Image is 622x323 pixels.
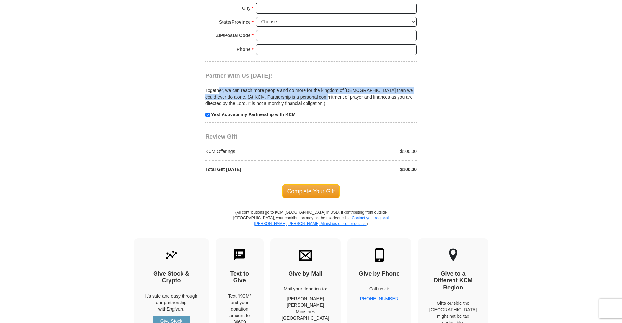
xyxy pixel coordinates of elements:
img: give-by-stock.svg [165,248,178,262]
strong: Phone [237,45,251,54]
img: other-region [449,248,458,262]
img: mobile.svg [372,248,386,262]
p: [PERSON_NAME] [PERSON_NAME] Ministries [GEOGRAPHIC_DATA] [282,295,329,321]
strong: Yes! Activate my Partnership with KCM [211,112,296,117]
img: envelope.svg [299,248,312,262]
img: text-to-give.svg [233,248,246,262]
a: Contact your regional [PERSON_NAME] [PERSON_NAME] Ministries office for details. [254,216,389,226]
strong: City [242,4,250,13]
h4: Give Stock & Crypto [145,270,197,284]
div: KCM Offerings [202,148,311,155]
i: Engiven. [167,306,184,312]
p: It's safe and easy through our partnership with [145,293,197,312]
p: (All contributions go to KCM [GEOGRAPHIC_DATA] in USD. If contributing from outside [GEOGRAPHIC_D... [233,210,389,238]
div: $100.00 [311,148,420,155]
a: [PHONE_NUMBER] [359,296,400,301]
p: Call us at: [359,286,400,292]
span: Review Gift [205,133,237,140]
strong: State/Province [219,18,250,27]
strong: ZIP/Postal Code [216,31,251,40]
div: $100.00 [311,166,420,173]
h4: Give by Mail [282,270,329,277]
div: Total Gift [DATE] [202,166,311,173]
p: Mail your donation to: [282,286,329,292]
span: Complete Your Gift [282,184,340,198]
h4: Give by Phone [359,270,400,277]
span: Partner With Us [DATE]! [205,73,272,79]
h4: Give to a Different KCM Region [429,270,477,291]
p: Together, we can reach more people and do more for the kingdom of [DEMOGRAPHIC_DATA] than we coul... [205,87,417,107]
h4: Text to Give [227,270,252,284]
